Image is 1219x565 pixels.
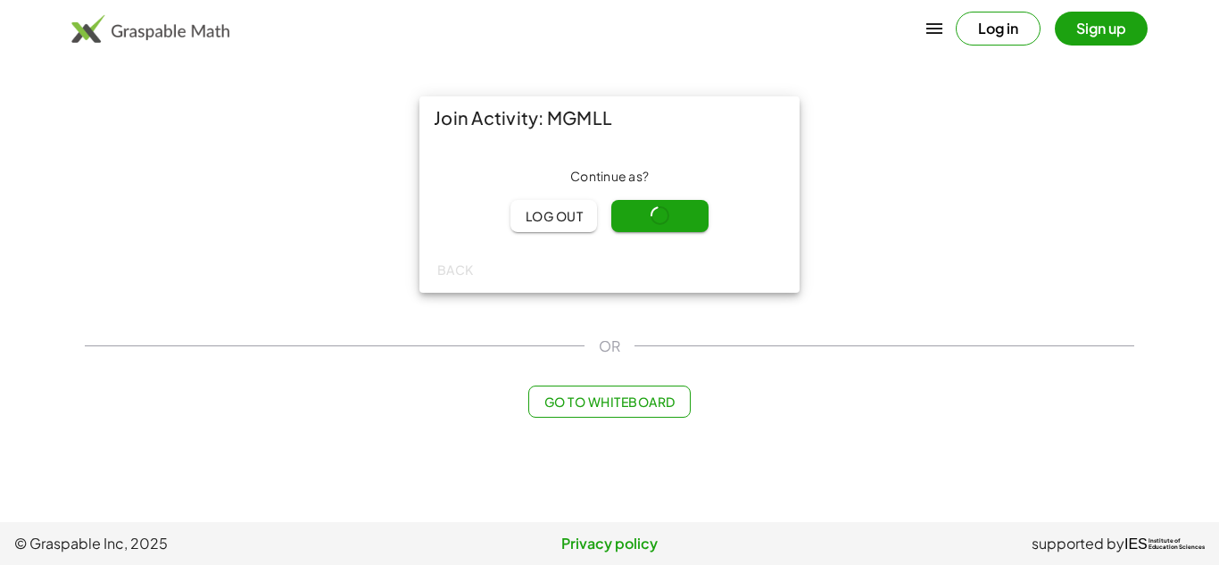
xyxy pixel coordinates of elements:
[434,168,785,186] div: Continue as ?
[525,208,583,224] span: Log out
[1124,536,1148,553] span: IES
[1055,12,1148,46] button: Sign up
[1149,538,1205,551] span: Institute of Education Sciences
[14,533,411,554] span: © Graspable Inc, 2025
[419,96,800,139] div: Join Activity: MGMLL
[411,533,809,554] a: Privacy policy
[528,386,690,418] button: Go to Whiteboard
[510,200,597,232] button: Log out
[956,12,1041,46] button: Log in
[1124,533,1205,554] a: IESInstitute ofEducation Sciences
[599,336,620,357] span: OR
[1032,533,1124,554] span: supported by
[543,394,675,410] span: Go to Whiteboard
